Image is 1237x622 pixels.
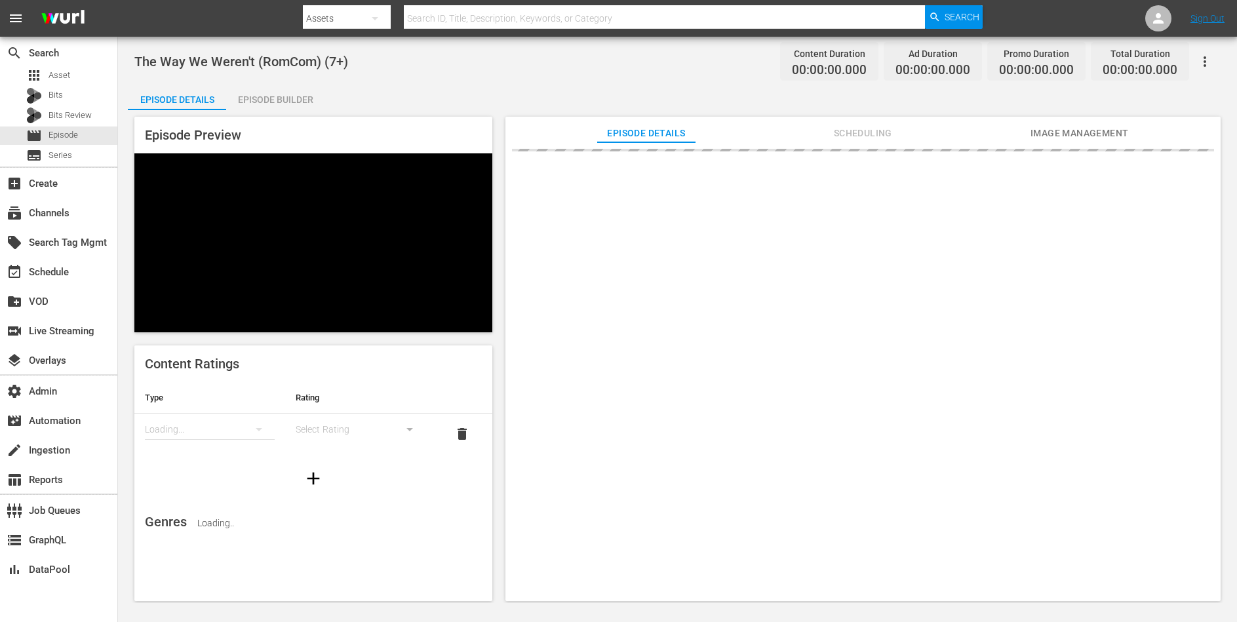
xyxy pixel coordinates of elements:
button: delete [446,418,478,450]
span: Search Tag Mgmt [7,235,22,250]
th: Type [134,382,285,414]
span: Channels [7,205,22,221]
span: Asset [26,68,42,83]
span: 00:00:00.000 [792,63,867,78]
span: Series [26,147,42,163]
a: Sign Out [1190,13,1225,24]
div: Episode Builder [226,84,324,115]
span: GraphQL [7,532,22,548]
span: DataPool [7,562,22,577]
table: simple table [134,382,492,454]
div: Total Duration [1103,45,1177,63]
th: Rating [285,382,436,414]
span: 00:00:00.000 [895,63,970,78]
span: delete [454,426,470,442]
span: menu [8,10,24,26]
button: Episode Details [128,84,226,110]
span: The Way We Weren't (RomCom) (7+) [134,54,348,69]
span: Bits [49,88,63,102]
div: Episode Details [128,84,226,115]
button: Episode Builder [226,84,324,110]
span: Episode Preview [145,127,241,143]
span: Image Management [1031,125,1129,142]
span: Automation [7,413,22,429]
button: Search [925,5,983,29]
span: Search [7,45,22,61]
img: ans4CAIJ8jUAAAAAAAAAAAAAAAAAAAAAAAAgQb4GAAAAAAAAAAAAAAAAAAAAAAAAJMjXAAAAAAAAAAAAAAAAAAAAAAAAgAT5G... [31,3,94,34]
span: Job Queues [7,503,22,518]
span: Episode Details [597,125,696,142]
div: Bits [26,88,42,104]
span: Create [7,176,22,191]
span: Ingestion [7,442,22,458]
div: Promo Duration [999,45,1074,63]
span: 00:00:00.000 [999,63,1074,78]
span: Content Ratings [145,356,239,372]
span: Episode [49,128,78,142]
div: Ad Duration [895,45,970,63]
span: Reports [7,472,22,488]
span: Genres [145,514,187,530]
span: Bits Review [49,109,92,122]
span: Admin [7,383,22,399]
span: Series [49,149,72,162]
span: Schedule [7,264,22,280]
span: Loading.. [197,518,234,528]
span: Live Streaming [7,323,22,339]
span: Overlays [7,353,22,368]
div: Content Duration [792,45,867,63]
span: Scheduling [814,125,912,142]
span: Asset [49,69,70,82]
span: Episode [26,128,42,144]
div: Bits Review [26,107,42,123]
span: VOD [7,294,22,309]
span: 00:00:00.000 [1103,63,1177,78]
span: Search [945,5,979,29]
